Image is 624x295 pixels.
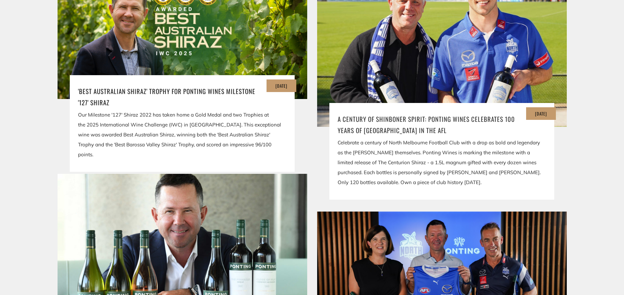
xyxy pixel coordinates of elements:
[78,85,286,108] a: 'Best Australian Shiraz' Trophy for Ponting Wines Milestone '127' Shiraz
[338,138,546,187] div: Celebrate a century of North Melbourne Football Club with a drop as bold and legendary as the [PE...
[535,110,547,117] time: [DATE]
[78,110,286,160] div: Our Milestone '127' Shiraz 2022 has taken home a Gold Medal and two Trophies at the 2025 Internat...
[275,82,287,89] time: [DATE]
[338,113,546,136] a: A Century of Shinboner Spirit: Ponting Wines Celebrates 100 Years of [GEOGRAPHIC_DATA] in the AFL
